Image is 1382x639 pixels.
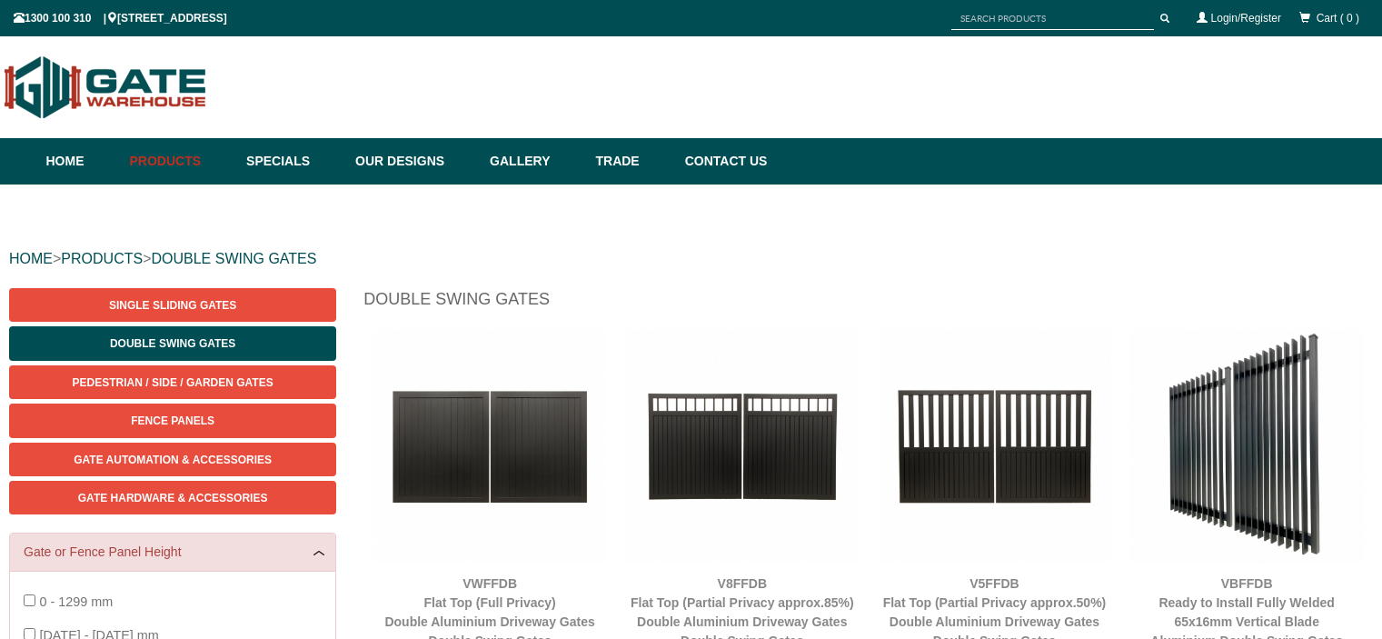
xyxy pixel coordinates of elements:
[78,492,268,504] span: Gate Hardware & Accessories
[61,251,143,266] a: PRODUCTS
[109,299,236,312] span: Single Sliding Gates
[1317,12,1359,25] span: Cart ( 0 )
[121,138,238,185] a: Products
[625,329,860,564] img: V8FFDB - Flat Top (Partial Privacy approx.85%) - Double Aluminium Driveway Gates - Double Swing G...
[9,404,336,437] a: Fence Panels
[481,138,586,185] a: Gallery
[131,414,214,427] span: Fence Panels
[1129,329,1364,564] img: VBFFDB - Ready to Install Fully Welded 65x16mm Vertical Blade - Aluminium Double Swing Gates - Ma...
[878,329,1112,564] img: V5FFDB - Flat Top (Partial Privacy approx.50%) - Double Aluminium Driveway Gates - Double Swing G...
[9,288,336,322] a: Single Sliding Gates
[151,251,316,266] a: DOUBLE SWING GATES
[73,376,273,389] span: Pedestrian / Side / Garden Gates
[9,481,336,514] a: Gate Hardware & Accessories
[9,251,53,266] a: HOME
[46,138,121,185] a: Home
[346,138,481,185] a: Our Designs
[24,543,322,562] a: Gate or Fence Panel Height
[373,329,607,564] img: VWFFDB - Flat Top (Full Privacy) - Double Aluminium Driveway Gates - Double Swing Gates - Matte B...
[586,138,675,185] a: Trade
[9,230,1373,288] div: > >
[237,138,346,185] a: Specials
[676,138,768,185] a: Contact Us
[39,594,113,609] span: 0 - 1299 mm
[9,443,336,476] a: Gate Automation & Accessories
[951,7,1154,30] input: SEARCH PRODUCTS
[110,337,235,350] span: Double Swing Gates
[9,326,336,360] a: Double Swing Gates
[9,365,336,399] a: Pedestrian / Side / Garden Gates
[14,12,227,25] span: 1300 100 310 | [STREET_ADDRESS]
[74,454,272,466] span: Gate Automation & Accessories
[1211,12,1281,25] a: Login/Register
[363,288,1373,320] h1: Double Swing Gates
